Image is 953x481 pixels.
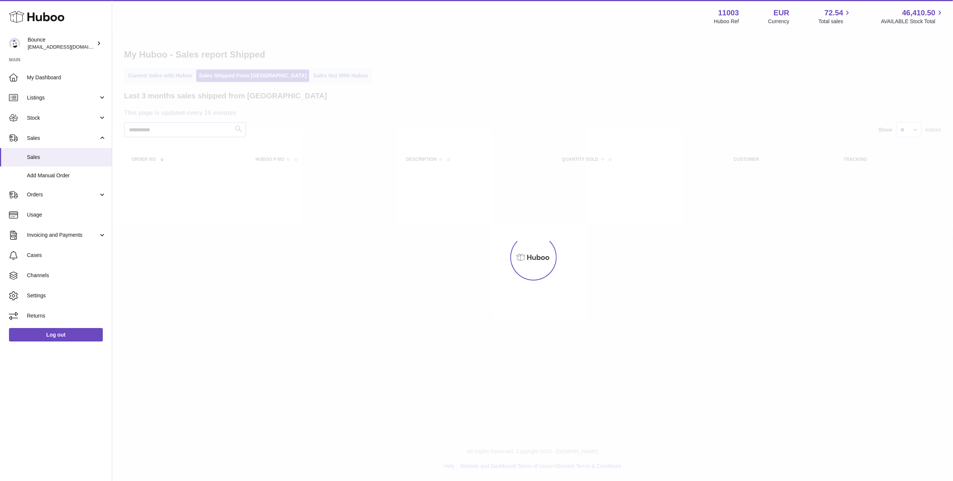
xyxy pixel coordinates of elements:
strong: 11003 [718,8,739,18]
a: 46,410.50 AVAILABLE Stock Total [881,8,944,25]
span: 46,410.50 [902,8,935,18]
span: [EMAIL_ADDRESS][DOMAIN_NAME] [28,44,110,50]
span: 72.54 [824,8,843,18]
a: Log out [9,328,103,341]
span: Invoicing and Payments [27,232,98,239]
a: 72.54 Total sales [818,8,852,25]
span: Settings [27,292,106,299]
span: AVAILABLE Stock Total [881,18,944,25]
span: My Dashboard [27,74,106,81]
span: Sales [27,154,106,161]
span: Cases [27,252,106,259]
div: Huboo Ref [714,18,739,25]
span: Usage [27,211,106,218]
span: Stock [27,114,98,122]
div: Currency [768,18,790,25]
div: Bounce [28,36,95,50]
span: Orders [27,191,98,198]
span: Returns [27,312,106,319]
span: Sales [27,135,98,142]
img: collateral@usebounce.com [9,38,20,49]
span: Listings [27,94,98,101]
span: Channels [27,272,106,279]
span: Total sales [818,18,852,25]
strong: EUR [774,8,789,18]
span: Add Manual Order [27,172,106,179]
